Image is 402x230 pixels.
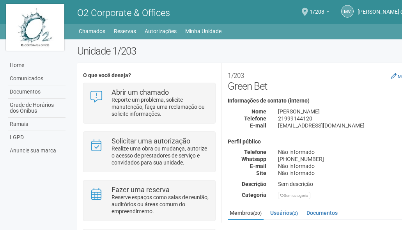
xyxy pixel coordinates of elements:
a: Fazer uma reserva Reserve espaços como salas de reunião, auditórios ou áreas comum do empreendime... [89,186,209,215]
strong: Abrir um chamado [112,88,169,96]
strong: Telefone [244,149,266,155]
a: Documentos [305,207,340,219]
small: (2) [292,211,298,216]
small: (20) [253,211,262,216]
strong: Site [256,170,266,176]
a: Documentos [8,85,66,99]
strong: E-mail [250,122,266,129]
h4: O que você deseja? [83,73,215,78]
strong: Telefone [244,115,266,122]
a: Chamados [79,26,105,37]
strong: E-mail [250,163,266,169]
a: Home [8,59,66,72]
p: Reporte um problema, solicite manutenção, faça uma reclamação ou solicite informações. [112,96,209,117]
a: 1/203 [310,10,329,16]
div: Sem categoria [278,192,310,199]
a: Grade de Horários dos Ônibus [8,99,66,118]
strong: Fazer uma reserva [112,186,170,194]
a: Anuncie sua marca [8,144,66,157]
a: Usuários(2) [268,207,300,219]
span: O2 Corporate & Offices [77,7,170,18]
a: LGPD [8,131,66,144]
strong: Whatsapp [241,156,266,162]
p: Realize uma obra ou mudança, autorize o acesso de prestadores de serviço e convidados para sua un... [112,145,209,166]
img: logo.jpg [6,4,64,51]
a: Minha Unidade [185,26,221,37]
strong: Descrição [242,181,266,187]
a: Abrir um chamado Reporte um problema, solicite manutenção, faça uma reclamação ou solicite inform... [89,89,209,117]
a: Membros(20) [228,207,264,220]
span: 1/203 [310,1,324,15]
a: Reservas [114,26,136,37]
a: Solicitar uma autorização Realize uma obra ou mudança, autorize o acesso de prestadores de serviç... [89,138,209,166]
a: Ramais [8,118,66,131]
a: Comunicados [8,72,66,85]
strong: Solicitar uma autorização [112,137,190,145]
strong: Nome [251,108,266,115]
strong: Categoria [242,192,266,198]
p: Reserve espaços como salas de reunião, auditórios ou áreas comum do empreendimento. [112,194,209,215]
small: 1/203 [228,72,244,80]
a: Autorizações [145,26,177,37]
a: MV [341,5,354,18]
